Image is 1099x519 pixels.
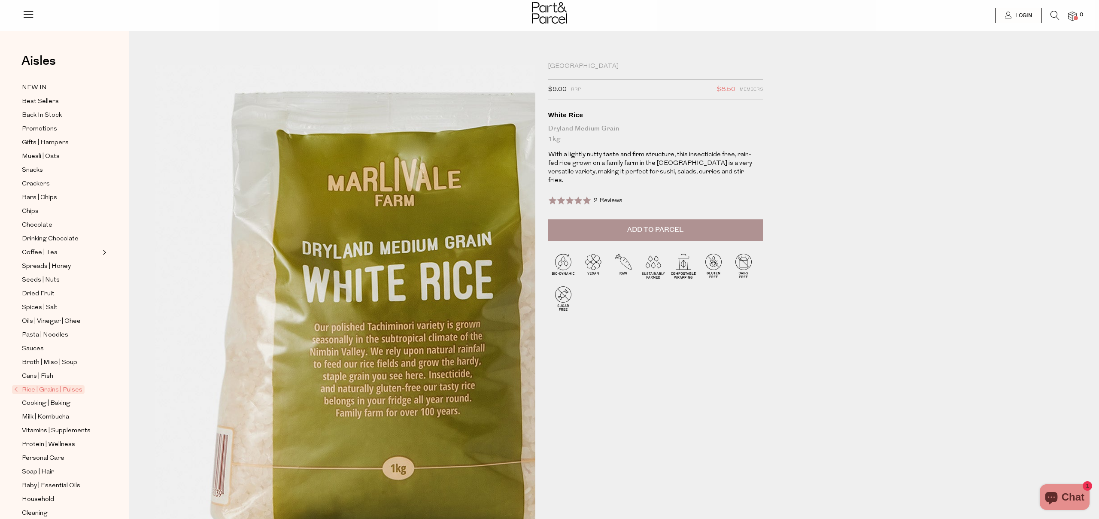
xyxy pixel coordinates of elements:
[22,371,53,382] span: Cans | Fish
[698,251,729,281] img: P_P-ICONS-Live_Bec_V11_Gluten_Free.svg
[22,275,100,285] a: Seeds | Nuts
[548,111,763,119] div: White Rice
[22,97,59,107] span: Best Sellers
[22,206,100,217] a: Chips
[22,481,80,491] span: Baby | Essential Oils
[22,480,100,491] a: Baby | Essential Oils
[548,84,567,95] span: $9.00
[22,206,39,217] span: Chips
[22,316,100,327] a: Oils | Vinegar | Ghee
[22,247,100,258] a: Coffee | Tea
[548,151,752,185] p: With a lightly nutty taste and firm structure, this insecticide free, rain-fed rice grown on a fa...
[22,110,100,121] a: Back In Stock
[22,412,69,422] span: Milk | Kombucha
[100,247,106,258] button: Expand/Collapse Coffee | Tea
[22,440,75,450] span: Protein | Wellness
[22,124,100,134] a: Promotions
[22,398,100,409] a: Cooking | Baking
[22,151,100,162] a: Muesli | Oats
[22,344,44,354] span: Sauces
[22,124,57,134] span: Promotions
[22,330,68,340] span: Pasta | Noodles
[995,8,1042,23] a: Login
[627,225,683,235] span: Add to Parcel
[22,152,60,162] span: Muesli | Oats
[22,302,100,313] a: Spices | Salt
[668,251,698,281] img: P_P-ICONS-Live_Bec_V11_Compostable_Wrapping.svg
[21,55,56,76] a: Aisles
[22,426,91,436] span: Vitamins | Supplements
[578,251,608,281] img: P_P-ICONS-Live_Bec_V11_Vegan.svg
[22,467,100,477] a: Soap | Hair
[12,385,85,394] span: Rice | Grains | Pulses
[638,251,668,281] img: P_P-ICONS-Live_Bec_V11_Sustainable_Farmed.svg
[22,371,100,382] a: Cans | Fish
[22,357,100,368] a: Broth | Miso | Soup
[22,96,100,107] a: Best Sellers
[22,453,100,464] a: Personal Care
[22,495,54,505] span: Household
[532,2,567,24] img: Part&Parcel
[22,467,54,477] span: Soap | Hair
[548,283,578,313] img: P_P-ICONS-Live_Bec_V11_Sugar_Free.svg
[22,138,69,148] span: Gifts | Hampers
[22,192,100,203] a: Bars | Chips
[14,385,100,395] a: Rice | Grains | Pulses
[717,84,735,95] span: $8.50
[1037,484,1092,512] inbox-online-store-chat: Shopify online store chat
[22,343,100,354] a: Sauces
[594,197,622,204] span: 2 Reviews
[22,508,48,519] span: Cleaning
[22,425,100,436] a: Vitamins | Supplements
[608,251,638,281] img: P_P-ICONS-Live_Bec_V11_Raw.svg
[548,62,763,71] div: [GEOGRAPHIC_DATA]
[22,165,100,176] a: Snacks
[22,261,100,272] a: Spreads | Honey
[22,193,57,203] span: Bars | Chips
[22,248,58,258] span: Coffee | Tea
[22,261,71,272] span: Spreads | Honey
[22,330,100,340] a: Pasta | Noodles
[1068,12,1077,21] a: 0
[729,251,759,281] img: P_P-ICONS-Live_Bec_V11_Dairy_Free.svg
[22,83,47,93] span: NEW IN
[22,179,50,189] span: Crackers
[22,275,60,285] span: Seeds | Nuts
[22,179,100,189] a: Crackers
[548,251,578,281] img: P_P-ICONS-Live_Bec_V11_Bio-Dynamic.svg
[22,316,81,327] span: Oils | Vinegar | Ghee
[21,52,56,70] span: Aisles
[571,84,581,95] span: RRP
[22,288,100,299] a: Dried Fruit
[22,358,77,368] span: Broth | Miso | Soup
[22,110,62,121] span: Back In Stock
[22,234,100,244] a: Drinking Chocolate
[22,220,100,231] a: Chocolate
[22,494,100,505] a: Household
[740,84,763,95] span: Members
[22,508,100,519] a: Cleaning
[22,289,55,299] span: Dried Fruit
[22,220,52,231] span: Chocolate
[22,398,70,409] span: Cooking | Baking
[22,439,100,450] a: Protein | Wellness
[22,412,100,422] a: Milk | Kombucha
[22,165,43,176] span: Snacks
[22,453,64,464] span: Personal Care
[22,137,100,148] a: Gifts | Hampers
[1078,11,1085,19] span: 0
[22,234,79,244] span: Drinking Chocolate
[22,303,58,313] span: Spices | Salt
[22,82,100,93] a: NEW IN
[1013,12,1032,19] span: Login
[548,124,763,144] div: Dryland Medium Grain 1kg
[548,219,763,241] button: Add to Parcel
